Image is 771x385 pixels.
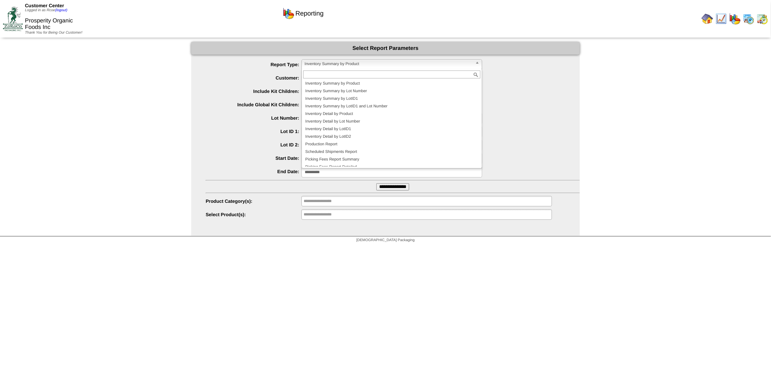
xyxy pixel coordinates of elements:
[206,62,301,67] label: Report Type:
[206,155,301,161] label: Start Date:
[206,142,301,147] label: Lot ID 2:
[206,89,301,94] label: Include Kit Children:
[303,133,480,141] li: Inventory Detail by LotID2
[206,129,301,134] label: Lot ID 1:
[206,102,301,107] label: Include Global Kit Children:
[305,60,472,68] span: Inventory Summary by Product
[206,115,301,121] label: Lot Number:
[206,198,301,204] label: Product Category(s):
[283,8,294,19] img: graph.gif
[702,13,713,25] img: home.gif
[303,125,480,133] li: Inventory Detail by LotID1
[303,118,480,125] li: Inventory Detail by Lot Number
[25,18,73,30] span: Prosperity Organic Foods Inc
[303,148,480,156] li: Scheduled Shipments Report
[729,13,741,25] img: graph.gif
[303,163,480,171] li: Picking Fees Report Detailed
[295,10,324,17] span: Reporting
[206,73,580,81] span: Prosperity Organic Foods Inc
[303,80,480,87] li: Inventory Summary by Product
[303,156,480,163] li: Picking Fees Report Summary
[191,42,580,55] div: Select Report Parameters
[206,212,301,217] label: Select Product(s):
[3,7,23,31] img: ZoRoCo_Logo(Green%26Foil)%20jpg.webp
[206,169,301,174] label: End Date:
[715,13,727,25] img: line_graph.gif
[206,75,301,81] label: Customer:
[303,103,480,110] li: Inventory Summary by LotID1 and Lot Number
[356,238,415,242] span: [DEMOGRAPHIC_DATA] Packaging
[25,8,67,12] span: Logged in as Rcoe
[55,8,67,12] a: (logout)
[757,13,768,25] img: calendarinout.gif
[303,110,480,118] li: Inventory Detail by Product
[743,13,754,25] img: calendarprod.gif
[303,141,480,148] li: Production Report
[25,3,64,8] span: Customer Center
[303,95,480,103] li: Inventory Summary by LotID1
[25,31,82,35] span: Thank You for Being Our Customer!
[303,87,480,95] li: Inventory Summary by Lot Number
